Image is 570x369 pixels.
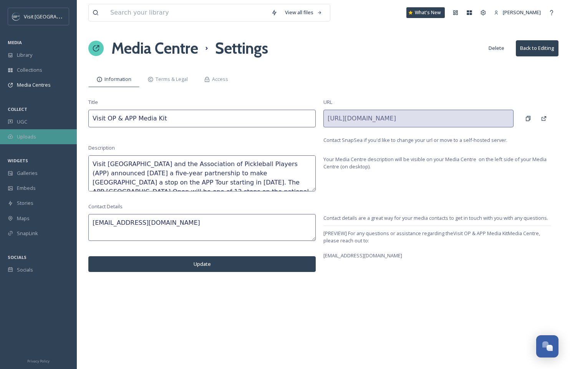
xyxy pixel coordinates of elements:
[17,215,30,222] span: Maps
[17,81,51,89] span: Media Centres
[88,256,316,272] button: Update
[490,5,545,20] a: [PERSON_NAME]
[106,4,267,21] input: Search your library
[27,359,50,364] span: Privacy Policy
[88,214,316,241] textarea: [EMAIL_ADDRESS][DOMAIN_NAME]
[17,118,27,125] span: UGC
[212,76,228,83] span: Access
[536,335,558,357] button: Open Chat
[88,99,98,106] span: Title
[485,41,508,56] button: Delete
[281,5,326,20] a: View all files
[323,156,551,170] span: Your Media Centre description will be visible on your Media Centre on the left side of your Media...
[12,13,20,20] img: c3es6xdrejuflcaqpovn.png
[111,37,198,60] a: Media Centre
[88,155,316,191] textarea: Visit [GEOGRAPHIC_DATA] and the Association of Pickleball Players (APP) announced [DATE] a five-y...
[88,203,123,210] span: Contact Details
[8,254,27,260] span: SOCIALS
[17,133,36,140] span: Uploads
[8,158,28,163] span: WIDGETS
[503,9,541,16] span: [PERSON_NAME]
[27,356,50,365] a: Privacy Policy
[17,184,36,192] span: Embeds
[156,76,188,83] span: Terms & Legal
[17,66,42,74] span: Collections
[17,199,33,207] span: Stories
[17,51,32,59] span: Library
[17,266,33,273] span: Socials
[88,144,115,152] span: Description
[323,137,551,144] a: Contact SnapSea if you'd like to change your url or move to a self-hosted server.
[323,99,332,106] span: URL
[17,170,38,177] span: Galleries
[215,37,268,60] h1: Settings
[323,230,551,259] span: [PREVIEW] For any questions or assistance regarding the Visit OP & APP Media Kit Media Centre, pl...
[104,76,131,83] span: Information
[516,40,558,56] button: Back to Editing
[323,214,551,222] span: Contact details are a great way for your media contacts to get in touch with you with any questions.
[8,106,27,112] span: COLLECT
[323,137,507,143] span: Contact SnapSea if you'd like to change your url or move to a self-hosted server.
[17,230,38,237] span: SnapLink
[24,13,83,20] span: Visit [GEOGRAPHIC_DATA]
[8,40,22,45] span: MEDIA
[406,7,445,18] a: What's New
